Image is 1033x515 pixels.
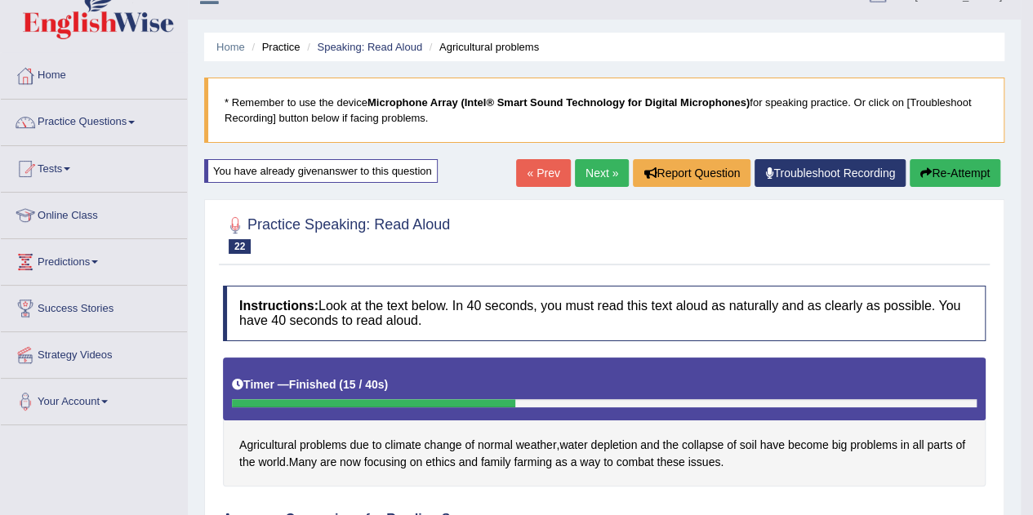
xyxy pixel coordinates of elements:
[465,437,474,454] span: Click to see word definition
[831,437,847,454] span: Click to see word definition
[759,437,784,454] span: Click to see word definition
[514,454,552,471] span: Click to see word definition
[580,454,600,471] span: Click to see word definition
[1,286,187,326] a: Success Stories
[229,239,251,254] span: 22
[555,454,568,471] span: Click to see word definition
[385,437,421,454] span: Click to see word definition
[459,454,478,471] span: Click to see word definition
[340,454,361,471] span: Click to see word definition
[317,41,422,53] a: Speaking: Read Aloud
[223,213,450,254] h2: Practice Speaking: Read Aloud
[1,146,187,187] a: Tests
[424,437,461,454] span: Click to see word definition
[516,159,570,187] a: « Prev
[239,299,318,313] b: Instructions:
[1,379,187,420] a: Your Account
[688,454,721,471] span: Click to see word definition
[910,159,1000,187] button: Re-Attempt
[239,437,296,454] span: Click to see word definition
[657,454,684,471] span: Click to see word definition
[385,378,389,391] b: )
[788,437,829,454] span: Click to see word definition
[239,454,255,471] span: Click to see word definition
[1,100,187,140] a: Practice Questions
[901,437,910,454] span: Click to see word definition
[247,39,300,55] li: Practice
[289,378,336,391] b: Finished
[216,41,245,53] a: Home
[617,454,654,471] span: Click to see word definition
[481,454,511,471] span: Click to see word definition
[343,378,385,391] b: 15 / 40s
[603,454,613,471] span: Click to see word definition
[300,437,347,454] span: Click to see word definition
[478,437,513,454] span: Click to see word definition
[912,437,924,454] span: Click to see word definition
[662,437,678,454] span: Click to see word definition
[559,437,587,454] span: Click to see word definition
[372,437,382,454] span: Click to see word definition
[740,437,757,454] span: Click to see word definition
[755,159,906,187] a: Troubleshoot Recording
[1,193,187,233] a: Online Class
[1,239,187,280] a: Predictions
[682,437,724,454] span: Click to see word definition
[339,378,343,391] b: (
[258,454,285,471] span: Click to see word definition
[350,437,368,454] span: Click to see word definition
[955,437,965,454] span: Click to see word definition
[575,159,629,187] a: Next »
[367,96,750,109] b: Microphone Array (Intel® Smart Sound Technology for Digital Microphones)
[364,454,407,471] span: Click to see word definition
[410,454,423,471] span: Click to see word definition
[1,53,187,94] a: Home
[204,159,438,183] div: You have already given answer to this question
[633,159,750,187] button: Report Question
[232,379,388,391] h5: Timer —
[640,437,659,454] span: Click to see word definition
[204,78,1004,143] blockquote: * Remember to use the device for speaking practice. Or click on [Troubleshoot Recording] button b...
[320,454,336,471] span: Click to see word definition
[1,332,187,373] a: Strategy Videos
[425,39,539,55] li: Agricultural problems
[590,437,637,454] span: Click to see word definition
[571,454,577,471] span: Click to see word definition
[425,454,456,471] span: Click to see word definition
[516,437,557,454] span: Click to see word definition
[727,437,737,454] span: Click to see word definition
[223,286,986,340] h4: Look at the text below. In 40 seconds, you must read this text aloud as naturally and as clearly ...
[927,437,952,454] span: Click to see word definition
[850,437,897,454] span: Click to see word definition
[289,454,317,471] span: Click to see word definition
[223,357,986,487] div: , . .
